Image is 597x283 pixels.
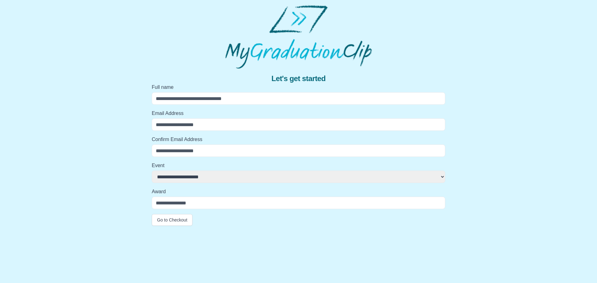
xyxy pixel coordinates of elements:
[152,110,445,117] label: Email Address
[271,74,326,84] span: Let's get started
[152,84,445,91] label: Full name
[152,136,445,143] label: Confirm Email Address
[152,162,445,169] label: Event
[225,5,372,69] img: MyGraduationClip
[152,214,192,226] button: Go to Checkout
[152,188,445,195] label: Award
